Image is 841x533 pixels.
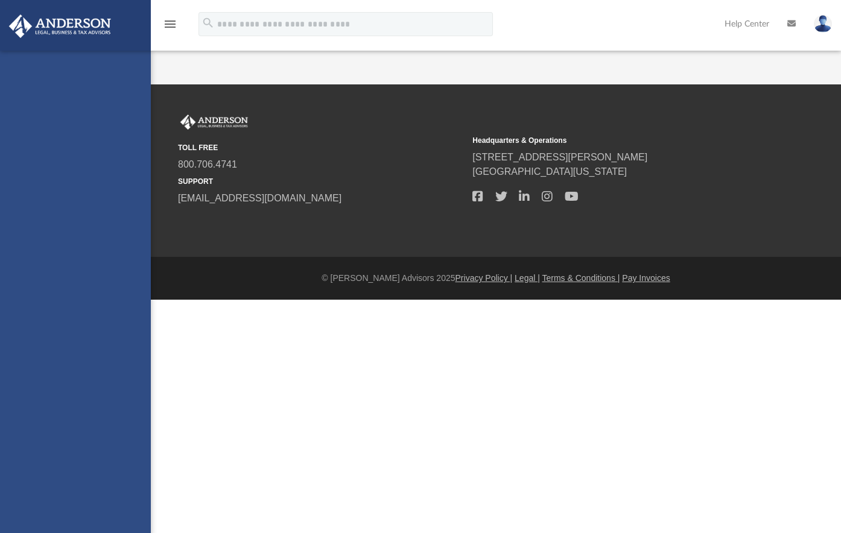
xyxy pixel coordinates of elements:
a: 800.706.4741 [178,159,237,169]
a: Privacy Policy | [455,273,513,283]
a: Legal | [515,273,540,283]
i: menu [163,17,177,31]
small: TOLL FREE [178,142,464,153]
small: Headquarters & Operations [472,135,758,146]
small: SUPPORT [178,176,464,187]
a: Terms & Conditions | [542,273,620,283]
div: © [PERSON_NAME] Advisors 2025 [151,272,841,285]
a: [STREET_ADDRESS][PERSON_NAME] [472,152,647,162]
a: menu [163,23,177,31]
a: [GEOGRAPHIC_DATA][US_STATE] [472,166,627,177]
img: Anderson Advisors Platinum Portal [178,115,250,130]
i: search [202,16,215,30]
a: Pay Invoices [622,273,670,283]
a: [EMAIL_ADDRESS][DOMAIN_NAME] [178,193,341,203]
img: Anderson Advisors Platinum Portal [5,14,115,38]
img: User Pic [814,15,832,33]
